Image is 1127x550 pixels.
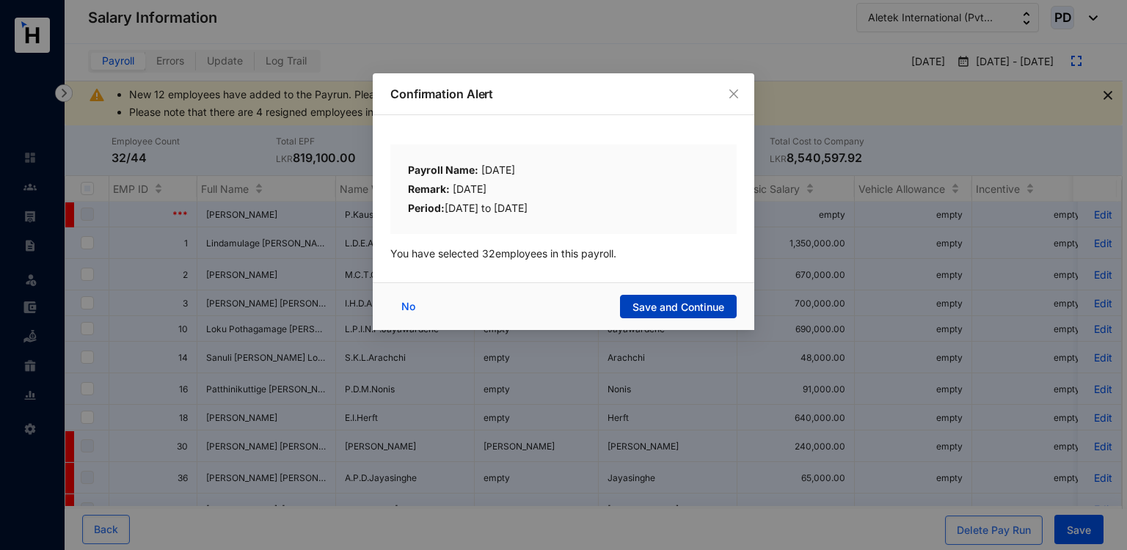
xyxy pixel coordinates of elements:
[408,162,719,181] div: [DATE]
[390,247,616,260] span: You have selected 32 employees in this payroll.
[408,200,719,216] div: [DATE] to [DATE]
[408,164,478,176] b: Payroll Name:
[408,181,719,200] div: [DATE]
[408,202,445,214] b: Period:
[632,300,724,315] span: Save and Continue
[728,88,740,100] span: close
[401,298,415,315] span: No
[408,183,450,195] b: Remark:
[390,85,737,103] p: Confirmation Alert
[620,295,737,318] button: Save and Continue
[390,295,430,318] button: No
[726,86,742,102] button: Close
